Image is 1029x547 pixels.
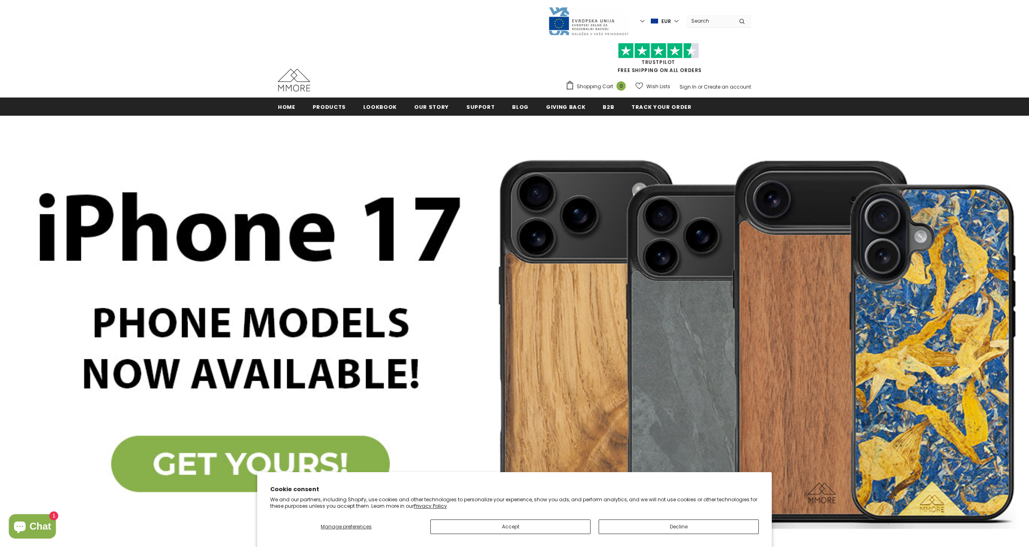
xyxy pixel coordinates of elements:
[363,103,397,111] span: Lookbook
[635,79,670,93] a: Wish Lists
[466,98,495,116] a: support
[278,103,295,111] span: Home
[565,81,630,93] a: Shopping Cart 0
[548,6,629,36] img: Javni Razpis
[603,103,614,111] span: B2B
[270,485,759,494] h2: Cookie consent
[661,17,671,25] span: EUR
[414,103,449,111] span: Our Story
[270,496,759,509] p: We and our partners, including Shopify, use cookies and other technologies to personalize your ex...
[313,98,346,116] a: Products
[363,98,397,116] a: Lookbook
[466,103,495,111] span: support
[618,43,699,59] img: Trust Pilot Stars
[512,98,529,116] a: Blog
[646,83,670,91] span: Wish Lists
[631,98,691,116] a: Track your order
[680,83,697,90] a: Sign In
[631,103,691,111] span: Track your order
[313,103,346,111] span: Products
[6,514,58,541] inbox-online-store-chat: Shopify online store chat
[686,15,733,27] input: Search Site
[414,502,447,509] a: Privacy Policy
[642,59,675,66] a: Trustpilot
[270,519,422,534] button: Manage preferences
[546,98,585,116] a: Giving back
[546,103,585,111] span: Giving back
[414,98,449,116] a: Our Story
[565,47,751,74] span: FREE SHIPPING ON ALL ORDERS
[278,98,295,116] a: Home
[704,83,751,90] a: Create an account
[577,83,613,91] span: Shopping Cart
[698,83,703,90] span: or
[512,103,529,111] span: Blog
[278,69,310,91] img: MMORE Cases
[548,17,629,24] a: Javni Razpis
[603,98,614,116] a: B2B
[616,81,626,91] span: 0
[321,523,372,530] span: Manage preferences
[599,519,759,534] button: Decline
[430,519,591,534] button: Accept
